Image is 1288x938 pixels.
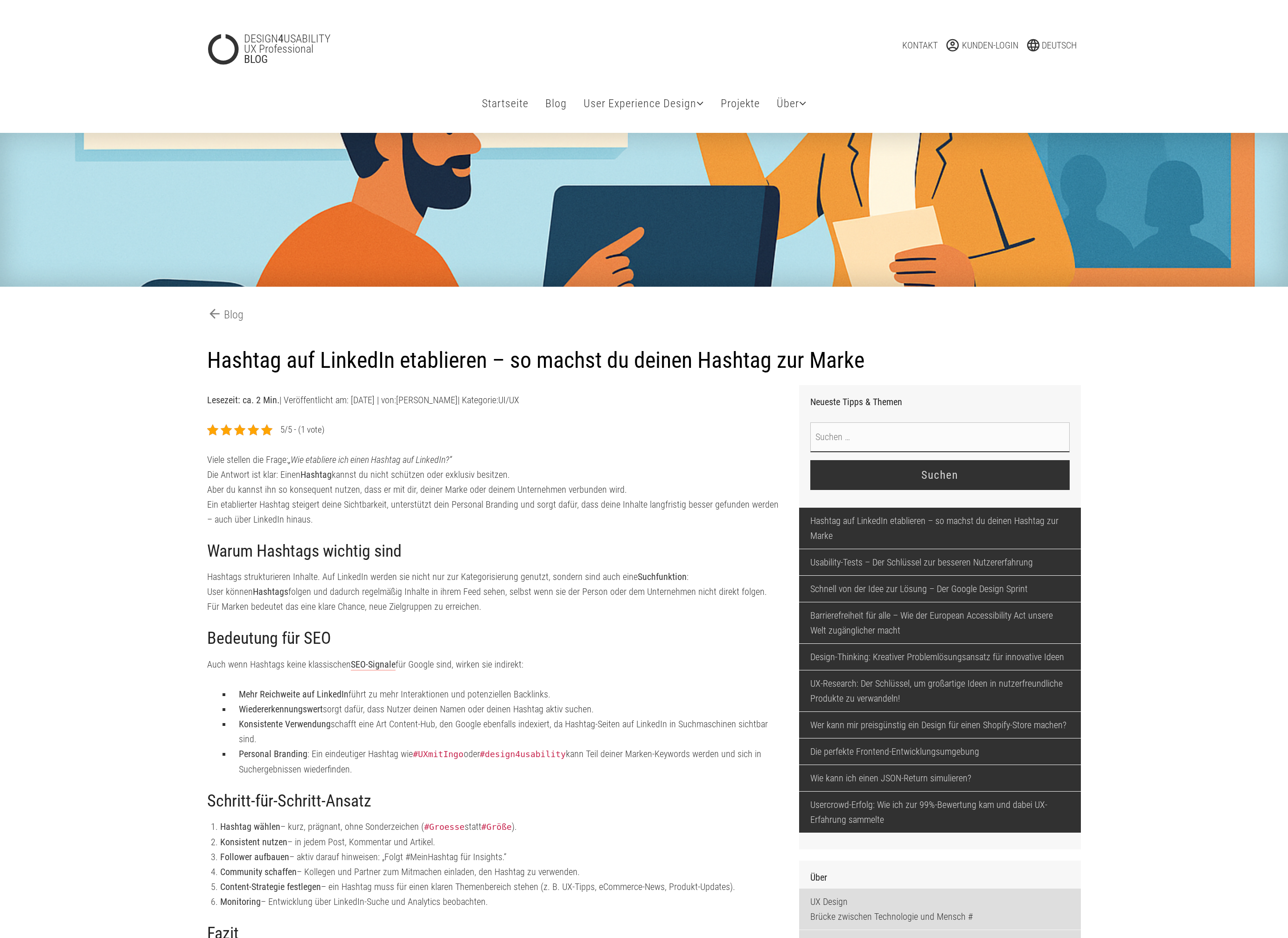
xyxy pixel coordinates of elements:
[207,306,224,321] span: arrow_back
[207,657,785,672] p: Auch wenn Hashtags keine klassischen für Google sind, wirken sie indirekt:
[220,896,261,907] strong: Monitoring
[962,40,1018,51] span: Kunden-Login
[542,86,571,121] a: Blog
[799,644,1081,670] a: Design-Thinking: Kreativer Problemlösungsansatz für innovative Ideen
[239,748,307,759] strong: Personal Branding
[424,822,465,832] code: #Groesse
[799,508,1081,549] a: Hashtag auf LinkedIn etablieren – so machst du deinen Hashtag zur Marke
[207,792,785,812] h2: Schritt-für-Schritt-Ansatz
[481,822,512,832] code: #Größe
[220,849,785,864] li: – aktiv darauf hinweisen: „Folgt #MeinHashtag für Insights.“
[253,586,288,597] strong: Hashtags
[239,689,348,700] strong: Mehr Reichweite auf LinkedIn
[220,864,785,879] li: – Kollegen und Partner zum Mitmachen einladen, den Hashtag zu verwenden.
[278,32,284,45] strong: 4
[220,836,287,848] strong: Konsistent nutzen
[478,86,532,121] a: Startseite
[220,819,785,835] li: – kurz, prägnant, ohne Sonderzeichen ( statt ).
[220,821,280,832] strong: Hashtag wählen
[1026,38,1077,54] a: languageDeutsch
[239,718,331,730] strong: Konsistente Verwendung
[580,86,708,121] a: User Experience Design
[945,38,1018,54] a: account_circleKunden-Login
[1042,40,1077,51] span: Deutsch
[498,394,519,406] a: UI/UX
[231,717,785,746] li: schafft eine Art Content-Hub, den Google ebenfalls indexiert, da Hashtag-Seiten auf LinkedIn in S...
[239,703,323,715] strong: Wiedererkennungswert
[288,454,452,465] em: „Wie etabliere ich einen Hashtag auf LinkedIn?“
[220,879,785,894] li: – ein Hashtag muss für einen klaren Themenbereich stehen (z. B. UX-Tipps, eCommerce-News, Produkt...
[799,670,1081,711] a: UX-Research: Der Schlüssel, um großartige Ideen in nutzerfreundliche Produkte zu verwandeln!
[810,872,1070,883] h3: Über
[638,571,687,582] strong: Suchfunktion
[244,53,268,66] strong: BLOG
[280,422,325,437] div: 5/5 - (1 vote)
[207,569,785,614] p: Hashtags strukturieren Inhalte. Auf LinkedIn werden sie nicht nur zur Kategorisierung genutzt, so...
[231,746,785,777] li: : Ein eindeutiger Hashtag wie oder kann Teil deiner Marken-Keywords werden und sich in Suchergebn...
[799,602,1081,643] a: Barrierefreiheit für alle – Wie der European Accessibility Act unsere Welt zugänglicher macht
[351,659,396,670] strong: SEO-Signale
[799,712,1081,738] a: Wer kann mir preisgünstig ein Design für einen Shopify-Store machen?
[717,86,764,121] a: Projekte
[396,394,458,406] a: [PERSON_NAME]
[902,38,938,53] a: Kontakt
[220,894,785,909] li: – Entwicklung über LinkedIn-Suche und Analytics beobachten.
[351,659,396,670] a: SEO-Signale
[220,881,321,892] strong: Content-Strategie festlegen
[799,765,1081,791] a: Wie kann ich einen JSON-Return simulieren?
[413,749,463,759] code: #UXmitIngo
[207,542,785,562] h2: Warum Hashtags wichtig sind
[799,738,1081,765] a: Die perfekte Frontend-Entwicklungsumgebung
[207,347,1081,374] h1: Hashtag auf LinkedIn etablieren – so machst du deinen Hashtag zur Marke
[207,394,279,406] strong: Lesezeit: ca. 2 Min.
[799,792,1081,833] a: Usercrowd-Erfolg: Wie ich zur 99%-Bewertung kam und dabei UX-Erfahrung sammelte
[220,851,289,862] strong: Follower aufbauen
[945,38,962,53] span: account_circle
[220,866,297,877] strong: Community schaffen
[207,393,785,407] p: | Veröffentlicht am: [DATE] | von: | Kategorie:
[1026,38,1042,53] span: language
[799,576,1081,602] a: Schnell von der Idee zur Lösung – Der Google Design Sprint
[810,396,1070,407] h3: Neueste Tipps & Themen
[810,909,1070,924] p: Brücke zwischen Technologie und Mensch
[799,889,1081,930] a: UX DesignBrücke zwischen Technologie und Mensch
[231,702,785,717] li: sorgt dafür, dass Nutzer deinen Namen oder deinen Hashtag aktiv suchen.
[810,460,1070,490] input: Suchen
[231,687,785,702] li: führt zu mehr Interaktionen und potenziellen Backlinks.
[799,549,1081,575] a: Usability-Tests – Der Schlüssel zur besseren Nutzererfahrung
[207,306,244,323] a: arrow_backBlog
[207,629,785,649] h2: Bedeutung für SEO
[208,34,489,64] a: DESIGN4USABILITYUX ProfessionalBLOG
[207,452,785,527] p: Viele stellen die Frage: Die Antwort ist klar: Einen kannst du nicht schützen oder exklusiv besit...
[480,749,566,759] code: #design4usability
[773,86,810,121] a: Über
[220,835,785,849] li: – in jedem Post, Kommentar und Artikel.
[300,469,332,480] strong: Hashtag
